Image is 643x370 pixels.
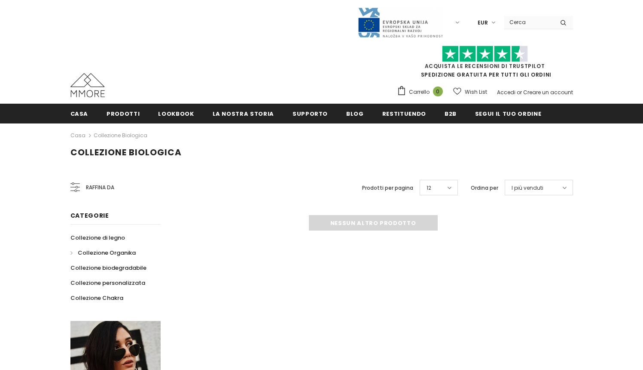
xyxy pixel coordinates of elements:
[213,110,274,118] span: La nostra storia
[346,110,364,118] span: Blog
[158,110,194,118] span: Lookbook
[70,260,146,275] a: Collezione biodegradabile
[382,110,426,118] span: Restituendo
[523,89,573,96] a: Creare un account
[158,104,194,123] a: Lookbook
[433,86,443,96] span: 0
[397,86,447,99] a: Carrello 0
[445,110,457,118] span: B2B
[497,89,515,96] a: Accedi
[397,49,573,78] span: SPEDIZIONE GRATUITA PER TUTTI GLI ORDINI
[70,275,145,290] a: Collezione personalizzata
[475,110,541,118] span: Segui il tuo ordine
[357,18,443,26] a: Javni Razpis
[70,146,182,158] span: Collezione biologica
[409,88,430,96] span: Carrello
[362,184,413,192] label: Prodotti per pagina
[107,110,140,118] span: Prodotti
[70,290,123,305] a: Collezione Chakra
[78,249,136,257] span: Collezione Organika
[471,184,498,192] label: Ordina per
[475,104,541,123] a: Segui il tuo ordine
[70,264,146,272] span: Collezione biodegradabile
[70,73,105,97] img: Casi MMORE
[445,104,457,123] a: B2B
[70,230,125,245] a: Collezione di legno
[70,245,136,260] a: Collezione Organika
[517,89,522,96] span: or
[70,234,125,242] span: Collezione di legno
[70,130,85,141] a: Casa
[478,18,488,27] span: EUR
[213,104,274,123] a: La nostra storia
[504,16,554,28] input: Search Site
[293,110,328,118] span: supporto
[346,104,364,123] a: Blog
[465,88,487,96] span: Wish List
[70,104,88,123] a: Casa
[427,184,431,192] span: 12
[86,183,114,192] span: Raffina da
[70,110,88,118] span: Casa
[70,211,109,220] span: Categorie
[382,104,426,123] a: Restituendo
[70,294,123,302] span: Collezione Chakra
[512,184,543,192] span: I più venduti
[425,62,545,70] a: Acquista le recensioni di TrustPilot
[453,84,487,99] a: Wish List
[357,7,443,38] img: Javni Razpis
[107,104,140,123] a: Prodotti
[442,46,528,62] img: Fidati di Pilot Stars
[70,279,145,287] span: Collezione personalizzata
[94,132,147,139] a: Collezione biologica
[293,104,328,123] a: supporto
